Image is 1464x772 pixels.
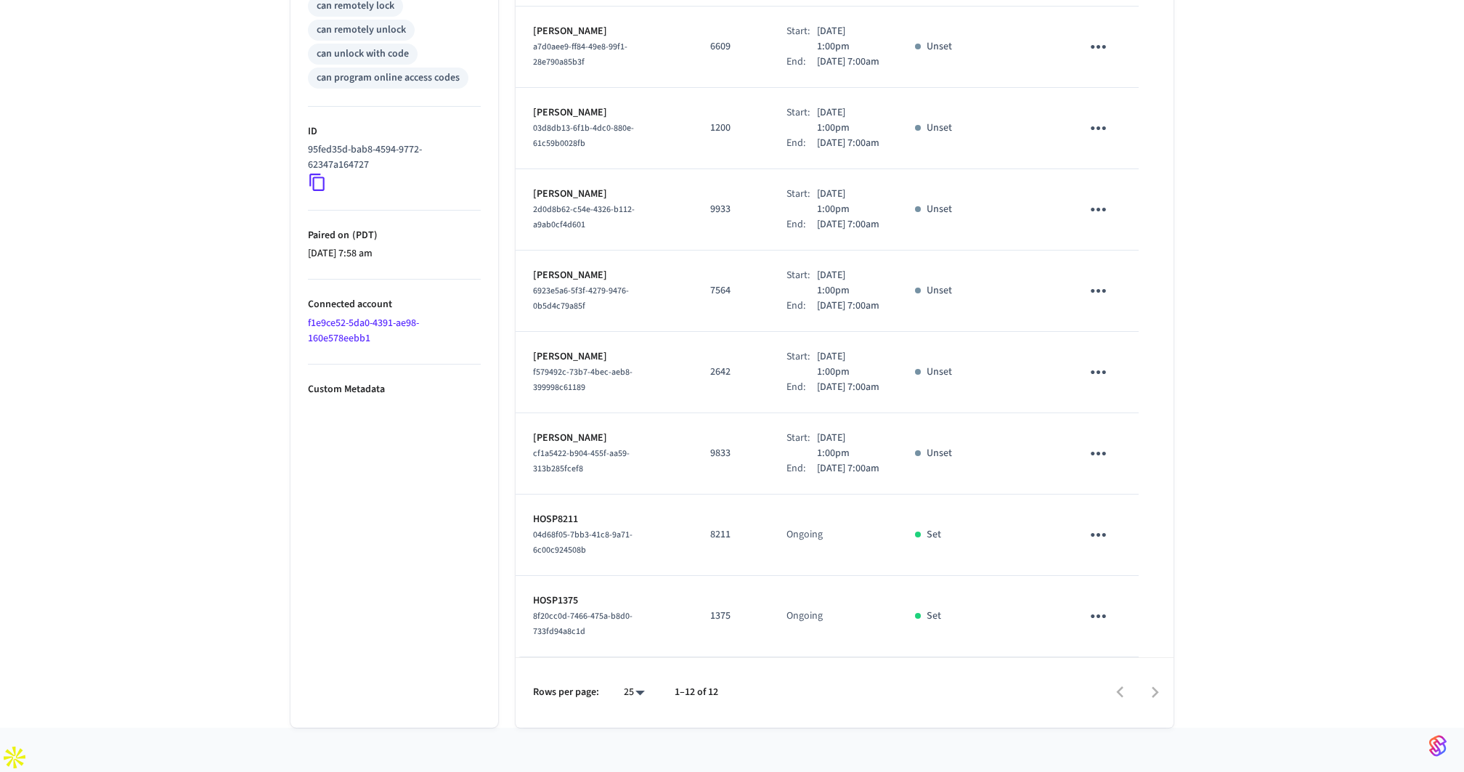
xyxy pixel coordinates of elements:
p: 8211 [710,527,752,543]
p: [DATE] 7:00am [817,298,879,314]
span: 04d68f05-7bb3-41c8-9a71-6c00c924508b [533,529,633,556]
p: [DATE] 7:00am [817,461,879,476]
p: [PERSON_NAME] [533,24,675,39]
div: End: [786,54,817,70]
p: [PERSON_NAME] [533,268,675,283]
p: HOSP8211 [533,512,675,527]
td: Ongoing [769,576,897,657]
p: 1–12 of 12 [675,685,718,700]
span: ( PDT ) [349,228,378,243]
p: Unset [927,283,952,298]
p: Paired on [308,228,481,243]
div: Start: [786,268,817,298]
p: 9933 [710,202,752,217]
div: End: [786,298,817,314]
span: cf1a5422-b904-455f-aa59-313b285fcef8 [533,447,630,475]
p: 6609 [710,39,752,54]
p: [PERSON_NAME] [533,187,675,202]
span: 8f20cc0d-7466-475a-b8d0-733fd94a8c1d [533,610,633,638]
p: HOSP1375 [533,593,675,609]
p: [DATE] 7:58 am [308,246,481,261]
div: can unlock with code [317,46,409,62]
span: f579492c-73b7-4bec-aeb8-399998c61189 [533,366,633,394]
p: 95fed35d-bab8-4594-9772-62347a164727 [308,142,475,173]
a: f1e9ce52-5da0-4391-ae98-160e578eebb1 [308,316,419,346]
div: Start: [786,105,817,136]
div: Start: [786,349,817,380]
p: Connected account [308,297,481,312]
p: [DATE] 1:00pm [817,349,879,380]
p: [DATE] 1:00pm [817,187,879,217]
div: Start: [786,24,817,54]
div: End: [786,461,817,476]
p: [DATE] 7:00am [817,54,879,70]
div: End: [786,380,817,395]
td: Ongoing [769,495,897,576]
p: Rows per page: [533,685,599,700]
p: Unset [927,39,952,54]
div: Start: [786,187,817,217]
p: Set [927,527,941,543]
div: can remotely unlock [317,23,406,38]
p: [DATE] 1:00pm [817,268,879,298]
p: [DATE] 7:00am [817,136,879,151]
span: 6923e5a6-5f3f-4279-9476-0b5d4c79a85f [533,285,629,312]
p: [DATE] 7:00am [817,217,879,232]
p: Unset [927,202,952,217]
p: [DATE] 1:00pm [817,431,879,461]
div: can program online access codes [317,70,460,86]
p: [PERSON_NAME] [533,349,675,365]
p: [PERSON_NAME] [533,105,675,121]
span: a7d0aee9-ff84-49e8-99f1-28e790a85b3f [533,41,627,68]
p: [PERSON_NAME] [533,431,675,446]
span: 2d0d8b62-c54e-4326-b112-a9ab0cf4d601 [533,203,635,231]
p: Unset [927,365,952,380]
p: 1375 [710,609,752,624]
p: Custom Metadata [308,382,481,397]
p: 7564 [710,283,752,298]
p: [DATE] 7:00am [817,380,879,395]
div: End: [786,217,817,232]
p: [DATE] 1:00pm [817,24,879,54]
div: Start: [786,431,817,461]
span: 03d8db13-6f1b-4dc0-880e-61c59b0028fb [533,122,634,150]
div: End: [786,136,817,151]
p: Unset [927,121,952,136]
p: Unset [927,446,952,461]
p: [DATE] 1:00pm [817,105,879,136]
p: Set [927,609,941,624]
div: 25 [617,682,651,703]
p: 1200 [710,121,752,136]
p: 2642 [710,365,752,380]
p: 9833 [710,446,752,461]
p: ID [308,124,481,139]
